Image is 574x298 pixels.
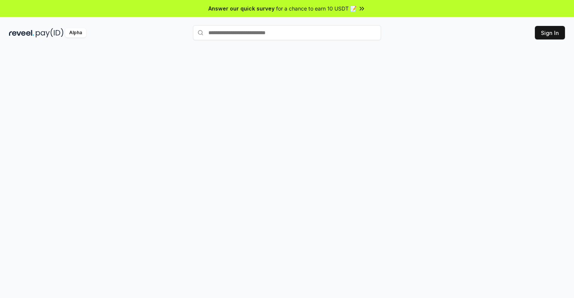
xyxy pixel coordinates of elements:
[535,26,565,39] button: Sign In
[276,5,357,12] span: for a chance to earn 10 USDT 📝
[65,28,86,38] div: Alpha
[208,5,275,12] span: Answer our quick survey
[9,28,34,38] img: reveel_dark
[36,28,64,38] img: pay_id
